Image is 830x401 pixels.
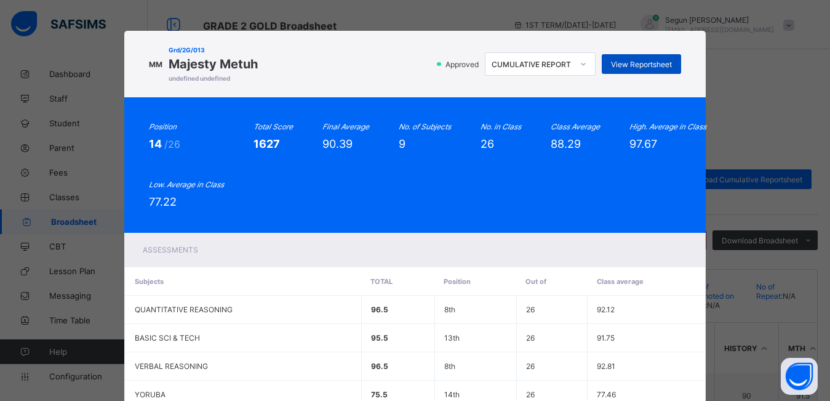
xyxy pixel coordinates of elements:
[135,362,208,371] span: VERBAL REASONING
[371,390,388,399] span: 75.5
[149,122,177,131] i: Position
[551,137,581,150] span: 88.29
[526,333,535,342] span: 26
[169,75,258,82] span: undefined undefined
[492,60,573,69] div: CUMULATIVE REPORT
[597,277,644,286] span: Class average
[399,122,451,131] i: No. of Subjects
[526,305,535,314] span: 26
[169,57,258,71] span: Majesty Metuh
[781,358,818,395] button: Open asap
[444,305,455,314] span: 8th
[629,137,657,150] span: 97.67
[629,122,706,131] i: High. Average in Class
[597,333,615,342] span: 91.75
[597,305,615,314] span: 92.12
[322,137,353,150] span: 90.39
[143,245,198,254] span: Assessments
[597,362,615,371] span: 92.81
[526,362,535,371] span: 26
[611,60,672,69] span: View Reportsheet
[444,362,455,371] span: 8th
[135,305,233,314] span: QUANTITATIVE REASONING
[149,137,164,150] span: 14
[481,122,521,131] i: No. in Class
[164,138,180,150] span: /26
[135,390,166,399] span: YORUBA
[444,60,482,69] span: Approved
[370,277,393,286] span: Total
[371,305,388,314] span: 96.5
[149,180,224,189] i: Low. Average in Class
[444,277,471,286] span: Position
[597,390,616,399] span: 77.46
[444,390,460,399] span: 14th
[135,333,200,342] span: BASIC SCI & TECH
[371,362,388,371] span: 96.5
[135,277,164,286] span: Subjects
[149,195,177,208] span: 77.22
[149,60,162,69] span: MM
[481,137,494,150] span: 26
[322,122,369,131] i: Final Average
[525,277,546,286] span: Out of
[253,137,280,150] span: 1627
[371,333,388,342] span: 95.5
[169,46,258,54] span: Grd/2G/013
[253,122,293,131] i: Total Score
[526,390,535,399] span: 26
[399,137,405,150] span: 9
[444,333,460,342] span: 13th
[551,122,600,131] i: Class Average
